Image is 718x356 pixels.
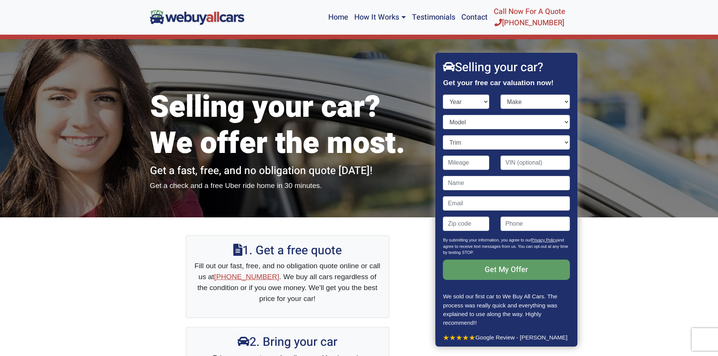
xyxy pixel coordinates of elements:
[458,3,491,32] a: Contact
[501,156,570,170] input: VIN (optional)
[443,292,570,327] p: We sold our first car to We Buy All Cars. The process was really quick and everything was explain...
[443,176,570,190] input: Name
[443,333,570,342] p: Google Review - [PERSON_NAME]
[325,3,351,32] a: Home
[501,217,570,231] input: Phone
[150,10,244,24] img: We Buy All Cars in NJ logo
[443,60,570,75] h2: Selling your car?
[409,3,458,32] a: Testimonials
[443,156,490,170] input: Mileage
[443,217,490,231] input: Zip code
[214,273,279,281] a: [PHONE_NUMBER]
[491,3,568,32] a: Call Now For A Quote[PHONE_NUMBER]
[443,95,570,292] form: Contact form
[150,165,425,177] h2: Get a fast, free, and no obligation quote [DATE]!
[150,89,425,162] h1: Selling your car? We offer the most.
[194,261,381,304] p: Fill out our fast, free, and no obligation quote online or call us at . We buy all cars regardles...
[194,335,381,349] h2: 2. Bring your car
[443,260,570,280] input: Get My Offer
[351,3,409,32] a: How It Works
[443,79,554,87] strong: Get your free car valuation now!
[194,243,381,258] h2: 1. Get a free quote
[531,238,557,242] a: Privacy Policy
[443,196,570,211] input: Email
[443,237,570,260] p: By submitting your information, you agree to our and agree to receive text messages from us. You ...
[150,180,425,191] p: Get a check and a free Uber ride home in 30 minutes.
